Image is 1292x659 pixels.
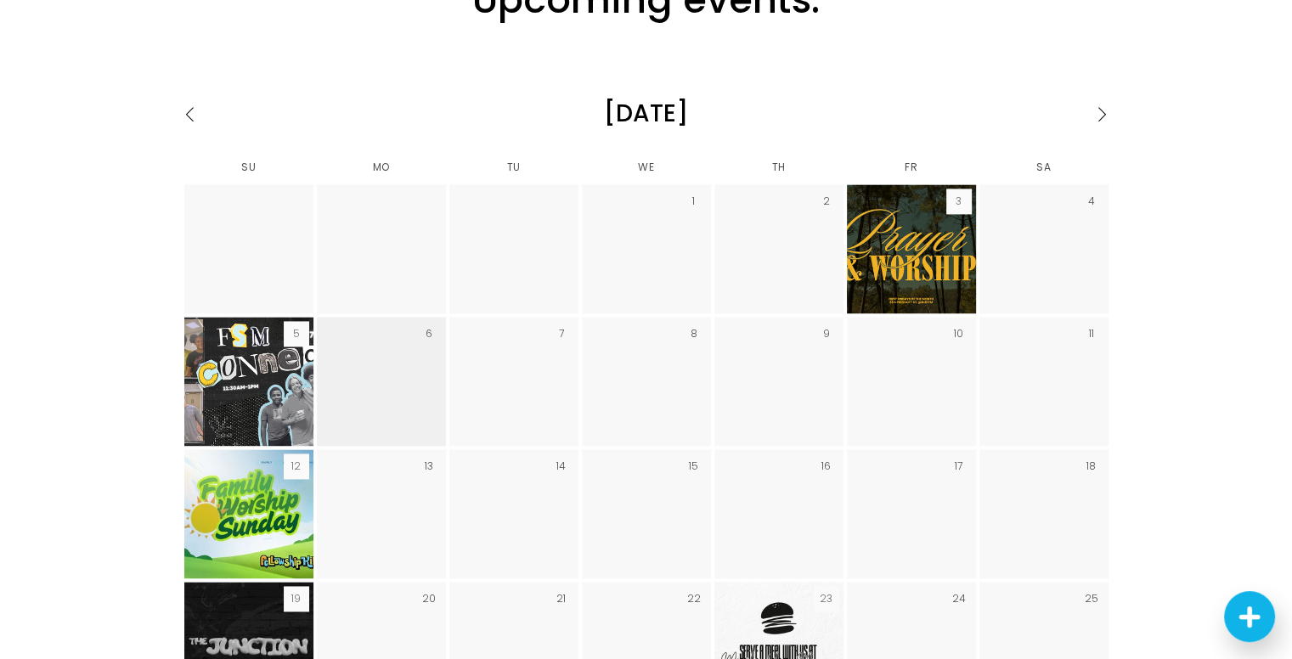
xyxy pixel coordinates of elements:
div: 8 [685,324,703,343]
div: 9 [817,324,836,343]
div: 17 [950,457,968,476]
div: 22 [685,589,703,608]
th: Saturday [979,161,1109,181]
div: 1 [685,192,703,211]
div: 23 [817,589,836,608]
div: 24 [950,589,968,608]
div: 20 [420,589,438,608]
div: 12 [287,457,306,476]
div: 4 [1082,192,1101,211]
img: Prayer & Worship [796,184,1025,313]
th: Sunday [184,161,313,181]
div: 15 [685,457,703,476]
div: 6 [420,324,438,343]
div: 19 [287,589,306,608]
div: 18 [1082,457,1101,476]
th: Tuesday [449,161,578,181]
div: 2 [817,192,836,211]
a: Go to next month [982,99,1113,129]
div: 14 [552,457,571,476]
th: Monday [317,161,446,181]
div: 25 [1082,589,1101,608]
th: Friday [847,161,976,181]
div: 16 [817,457,836,476]
div: 3 [950,192,968,211]
div: 5 [287,324,306,343]
a: Go to previous month [179,99,310,129]
div: 13 [420,457,438,476]
th: Wednesday [582,161,711,181]
div: 11 [1082,324,1101,343]
img: Family Worship Sunday [166,449,331,578]
th: Thursday [714,161,843,181]
div: [DATE] [604,99,688,129]
img: FSM Connect [133,317,363,446]
div: 7 [552,324,571,343]
div: 10 [950,324,968,343]
div: 21 [552,589,571,608]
